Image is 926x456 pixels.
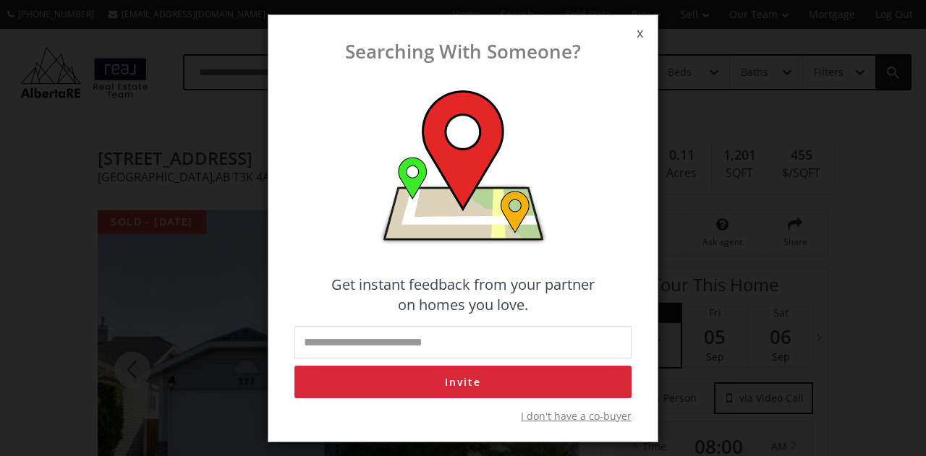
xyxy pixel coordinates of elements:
span: I don't have a co-buyer [521,409,632,423]
img: map-co-buyer.png [378,90,548,246]
span: x [622,13,658,53]
h5: Searching With Someone? [283,41,643,62]
button: Invite [294,366,632,398]
h4: Get instant feedback from your partner on homes you love. [294,275,632,315]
